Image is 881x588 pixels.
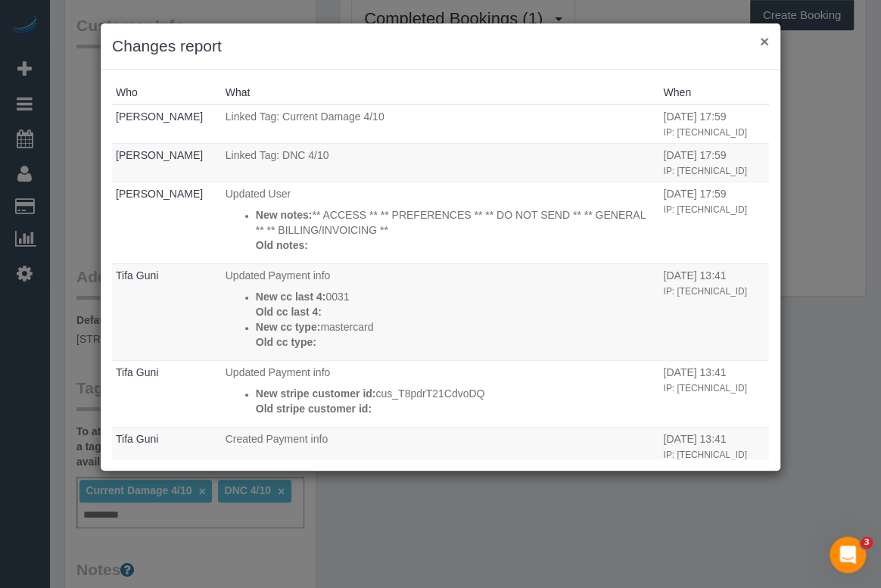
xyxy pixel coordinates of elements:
strong: Old stripe customer id: [256,403,372,415]
strong: New cc type: [256,321,321,333]
strong: Old cc last 4: [256,306,322,318]
small: IP: [TECHNICAL_ID] [663,204,746,215]
span: Updated User [226,188,291,200]
td: Who [112,104,222,143]
td: Who [112,360,222,427]
td: Who [112,427,222,465]
button: × [760,33,769,49]
td: Who [112,182,222,263]
span: Linked Tag: DNC 4/10 [226,149,329,161]
td: What [222,143,660,182]
th: Who [112,81,222,104]
p: 0031 [256,289,656,304]
strong: Old cc type: [256,336,316,348]
td: What [222,360,660,427]
td: When [659,104,769,143]
strong: New cc last 4: [256,291,326,303]
p: cus_T8pdrT21CdvoDQ [256,386,656,401]
strong: Old notes: [256,239,308,251]
sui-modal: Changes report [101,23,780,471]
span: Linked Tag: Current Damage 4/10 [226,110,384,123]
td: When [659,263,769,360]
td: What [222,182,660,263]
td: Who [112,143,222,182]
p: mastercard [256,319,656,334]
iframe: Intercom live chat [830,537,866,573]
a: Tifa Guni [116,269,158,282]
td: Who [112,263,222,360]
small: IP: [TECHNICAL_ID] [663,450,746,460]
a: [PERSON_NAME] [116,188,203,200]
h3: Changes report [112,35,769,58]
td: When [659,182,769,263]
strong: New stripe customer id: [256,387,376,400]
th: When [659,81,769,104]
small: IP: [TECHNICAL_ID] [663,383,746,394]
small: IP: [TECHNICAL_ID] [663,127,746,138]
span: 3 [861,537,873,549]
span: Created Payment info [226,433,328,445]
small: IP: [TECHNICAL_ID] [663,286,746,297]
span: Updated Payment info [226,269,331,282]
strong: New notes: [256,209,313,221]
td: What [222,427,660,465]
td: What [222,263,660,360]
a: [PERSON_NAME] [116,110,203,123]
td: When [659,143,769,182]
a: Tifa Guni [116,433,158,445]
td: When [659,427,769,465]
td: What [222,104,660,143]
a: [PERSON_NAME] [116,149,203,161]
span: Updated Payment info [226,366,331,378]
td: When [659,360,769,427]
a: Tifa Guni [116,366,158,378]
small: IP: [TECHNICAL_ID] [663,166,746,176]
th: What [222,81,660,104]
